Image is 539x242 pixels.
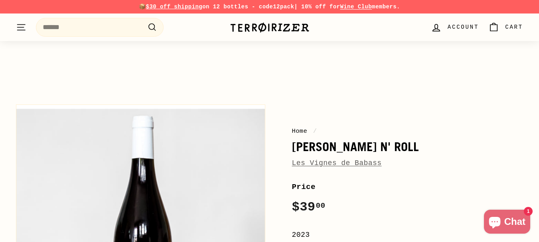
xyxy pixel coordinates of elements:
[146,4,203,10] span: $30 off shipping
[448,23,479,31] span: Account
[505,23,523,31] span: Cart
[292,229,523,241] div: 2023
[340,4,372,10] a: Wine Club
[292,128,308,135] a: Home
[311,128,319,135] span: /
[292,140,523,153] h1: [PERSON_NAME] N' Roll
[482,210,533,236] inbox-online-store-chat: Shopify online store chat
[273,4,294,10] strong: 12pack
[484,16,528,39] a: Cart
[292,200,326,214] span: $39
[16,2,523,11] p: 📦 on 12 bottles - code | 10% off for members.
[316,201,325,210] sup: 00
[292,159,382,167] a: Les Vignes de Babass
[292,181,523,193] label: Price
[426,16,484,39] a: Account
[292,126,523,136] nav: breadcrumbs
